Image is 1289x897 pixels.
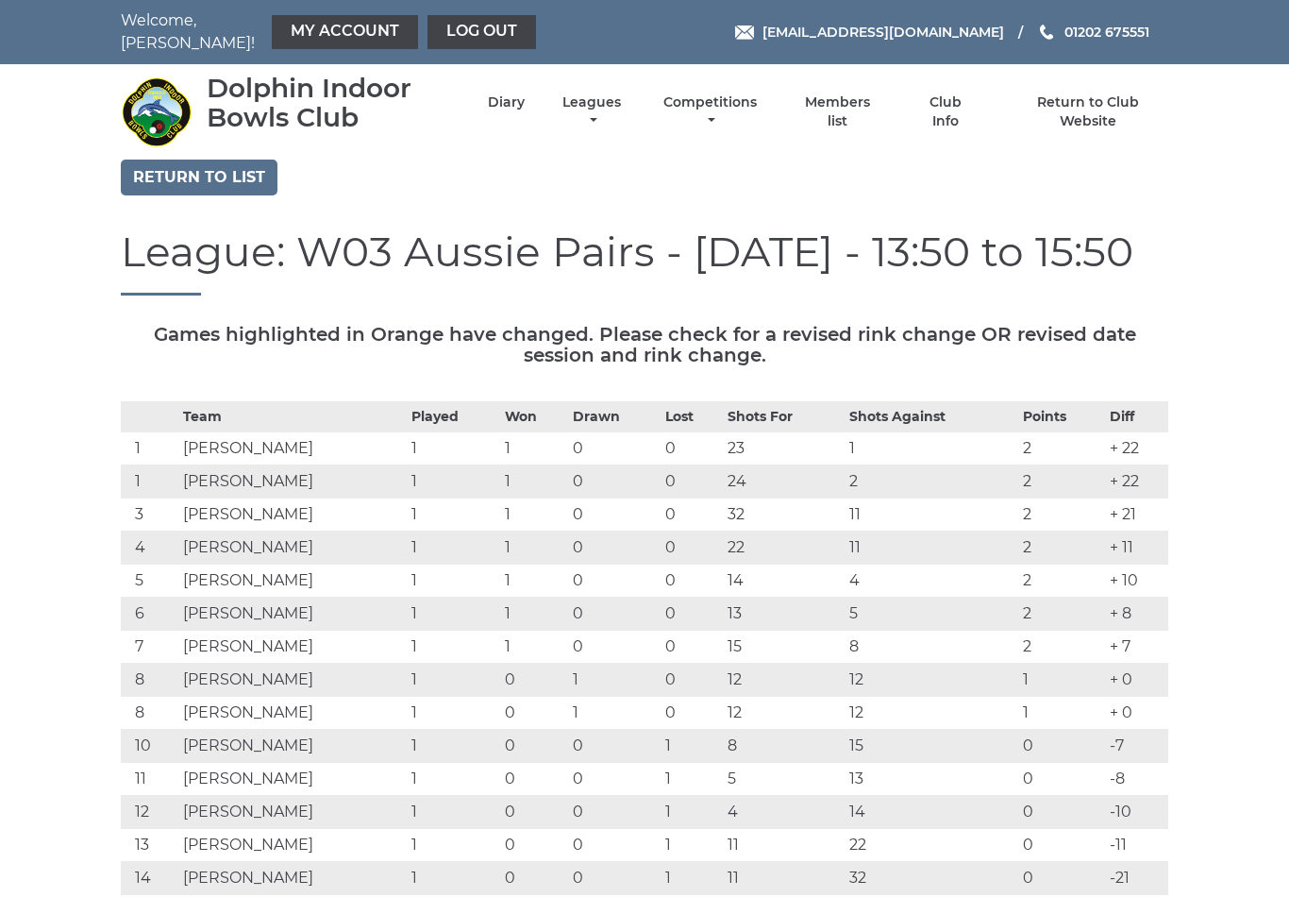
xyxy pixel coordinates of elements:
td: 0 [568,796,661,829]
td: [PERSON_NAME] [178,631,408,664]
th: Points [1018,402,1105,432]
td: 1 [845,432,1018,465]
td: 13 [121,829,178,862]
h5: Games highlighted in Orange have changed. Please check for a revised rink change OR revised date ... [121,324,1168,365]
img: Phone us [1040,25,1053,40]
td: 4 [723,796,845,829]
td: 0 [568,862,661,895]
td: 0 [1018,730,1105,763]
td: 2 [1018,631,1105,664]
td: 1 [661,829,723,862]
td: 1 [121,465,178,499]
td: 10 [121,730,178,763]
td: 32 [723,499,845,532]
td: [PERSON_NAME] [178,565,408,598]
span: 01202 675551 [1064,24,1149,41]
th: Shots Against [845,402,1018,432]
a: My Account [272,15,418,49]
td: 0 [500,829,568,862]
th: Diff [1105,402,1168,432]
td: 2 [1018,598,1105,631]
td: 0 [1018,829,1105,862]
td: 0 [661,532,723,565]
td: 11 [723,862,845,895]
td: 1 [407,730,499,763]
td: 0 [568,432,661,465]
td: -8 [1105,763,1168,796]
td: 12 [121,796,178,829]
td: + 8 [1105,598,1168,631]
td: 0 [1018,796,1105,829]
td: 1 [121,432,178,465]
td: 5 [121,565,178,598]
td: 22 [723,532,845,565]
td: 2 [1018,565,1105,598]
td: [PERSON_NAME] [178,796,408,829]
td: [PERSON_NAME] [178,465,408,499]
td: [PERSON_NAME] [178,862,408,895]
td: 23 [723,432,845,465]
td: 12 [723,664,845,697]
td: 0 [661,631,723,664]
td: 11 [121,763,178,796]
td: [PERSON_NAME] [178,664,408,697]
span: [EMAIL_ADDRESS][DOMAIN_NAME] [762,24,1004,41]
td: 0 [500,796,568,829]
td: 0 [500,697,568,730]
td: 0 [568,730,661,763]
td: 1 [407,796,499,829]
td: 12 [723,697,845,730]
td: 8 [121,697,178,730]
td: 1 [407,499,499,532]
td: -7 [1105,730,1168,763]
a: Competitions [659,93,762,130]
td: 15 [845,730,1018,763]
a: Return to Club Website [1009,93,1168,130]
td: -21 [1105,862,1168,895]
td: 1 [407,631,499,664]
td: 8 [723,730,845,763]
a: Return to list [121,160,277,195]
td: [PERSON_NAME] [178,829,408,862]
td: 1 [500,631,568,664]
td: 15 [723,631,845,664]
td: 4 [121,532,178,565]
td: 1 [407,862,499,895]
td: 11 [723,829,845,862]
th: Played [407,402,499,432]
td: 8 [121,664,178,697]
td: 0 [568,763,661,796]
td: 1 [407,763,499,796]
td: 1 [568,664,661,697]
td: 0 [568,499,661,532]
td: 1 [500,465,568,499]
td: 0 [1018,862,1105,895]
td: + 22 [1105,465,1168,499]
td: 0 [661,697,723,730]
td: 14 [723,565,845,598]
td: 0 [500,664,568,697]
td: 0 [568,829,661,862]
h1: League: W03 Aussie Pairs - [DATE] - 13:50 to 15:50 [121,228,1168,296]
a: Members list [795,93,881,130]
td: + 22 [1105,432,1168,465]
td: 1 [661,763,723,796]
td: 12 [845,664,1018,697]
td: + 7 [1105,631,1168,664]
td: + 21 [1105,499,1168,532]
a: Diary [488,93,525,111]
td: [PERSON_NAME] [178,499,408,532]
td: 0 [661,598,723,631]
td: 1 [407,432,499,465]
a: Email [EMAIL_ADDRESS][DOMAIN_NAME] [735,22,1004,42]
td: + 11 [1105,532,1168,565]
td: 1 [661,796,723,829]
td: 11 [845,532,1018,565]
img: Dolphin Indoor Bowls Club [121,76,192,147]
td: + 10 [1105,565,1168,598]
td: 12 [845,697,1018,730]
td: 6 [121,598,178,631]
a: Log out [427,15,536,49]
td: 0 [500,730,568,763]
td: 1 [407,664,499,697]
